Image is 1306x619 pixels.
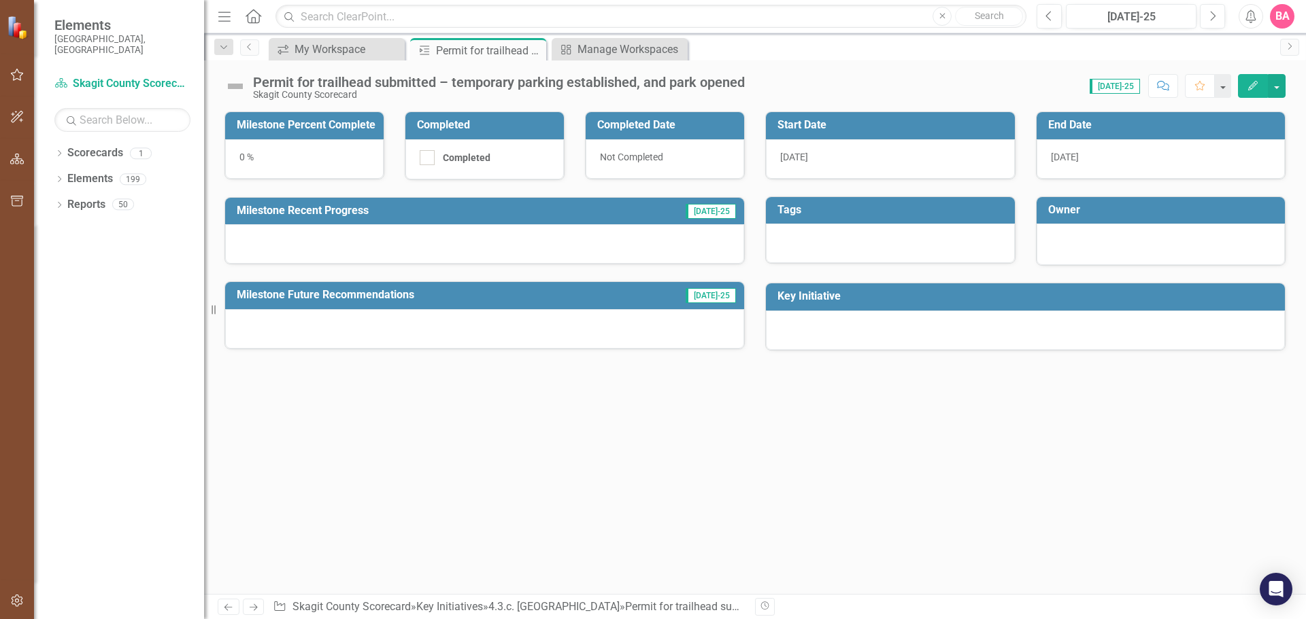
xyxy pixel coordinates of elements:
[112,199,134,211] div: 50
[224,75,246,97] img: Not Defined
[272,41,401,58] a: My Workspace
[1051,152,1079,162] span: [DATE]
[777,119,1008,131] h3: Start Date
[54,108,190,132] input: Search Below...
[1048,119,1279,131] h3: End Date
[555,41,684,58] a: Manage Workspaces
[436,42,543,59] div: Permit for trailhead submitted – temporary parking established, and park opened
[295,41,401,58] div: My Workspace
[625,600,1012,613] div: Permit for trailhead submitted – temporary parking established, and park opened
[1071,9,1192,25] div: [DATE]-25
[686,204,736,219] span: [DATE]-25
[416,600,483,613] a: Key Initiatives
[975,10,1004,21] span: Search
[417,119,557,131] h3: Completed
[253,90,745,100] div: Skagit County Scorecard
[54,33,190,56] small: [GEOGRAPHIC_DATA], [GEOGRAPHIC_DATA]
[67,171,113,187] a: Elements
[1048,204,1279,216] h3: Owner
[1066,4,1196,29] button: [DATE]-25
[130,147,152,159] div: 1
[577,41,684,58] div: Manage Workspaces
[686,288,736,303] span: [DATE]-25
[1090,79,1140,94] span: [DATE]-25
[1260,573,1292,605] div: Open Intercom Messenger
[780,152,808,162] span: [DATE]
[54,76,190,92] a: Skagit County Scorecard
[586,139,744,179] div: Not Completed
[777,290,1278,302] h3: Key Initiative
[253,75,745,90] div: Permit for trailhead submitted – temporary parking established, and park opened
[1270,4,1294,29] button: BA
[273,599,745,615] div: » » »
[955,7,1023,26] button: Search
[67,197,105,213] a: Reports
[7,16,31,39] img: ClearPoint Strategy
[54,17,190,33] span: Elements
[597,119,737,131] h3: Completed Date
[488,600,620,613] a: 4.3.c. [GEOGRAPHIC_DATA]
[237,205,597,217] h3: Milestone Recent Progress
[237,289,624,301] h3: Milestone Future Recommendations
[237,119,377,131] h3: Milestone Percent Complete
[292,600,411,613] a: Skagit County Scorecard
[120,173,146,185] div: 199
[777,204,1008,216] h3: Tags
[67,145,123,161] a: Scorecards
[225,139,384,179] div: 0 %
[275,5,1026,29] input: Search ClearPoint...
